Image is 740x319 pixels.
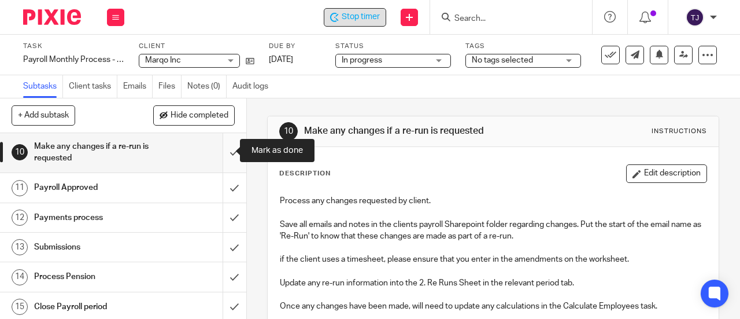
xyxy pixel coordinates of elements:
h1: Submissions [34,239,152,256]
div: Marqo Inc - Payroll Monthly Process - Paycircle [324,8,386,27]
button: Edit description [626,164,707,183]
h1: Close Payroll period [34,298,152,316]
h1: Make any changes if a re-run is requested [34,138,152,167]
p: Update any re-run information into the 2. Re Runs Sheet in the relevant period tab. [280,277,706,289]
div: 12 [12,210,28,226]
label: Status [335,42,451,51]
img: Pixie [23,9,81,25]
span: Stop timer [342,11,380,23]
span: Hide completed [171,111,228,120]
div: 15 [12,299,28,315]
div: Payroll Monthly Process - Paycircle [23,54,124,65]
p: Once any changes have been made, will need to update any calculations in the Calculate Employees ... [280,300,706,312]
p: if the client uses a timesheet, please ensure that you enter in the amendments on the worksheet. [280,254,706,265]
h1: Payments process [34,209,152,226]
label: Task [23,42,124,51]
a: Client tasks [69,75,117,98]
div: 14 [12,269,28,285]
h1: Make any changes if a re-run is requested [304,125,518,137]
p: Process any changes requested by client. [280,195,706,207]
label: Tags [465,42,581,51]
div: Instructions [652,127,707,136]
div: 13 [12,239,28,255]
div: 11 [12,180,28,196]
div: 10 [12,144,28,160]
a: Audit logs [232,75,274,98]
p: Save all emails and notes in the clients payroll Sharepoint folder regarding changes. Put the sta... [280,219,706,243]
h1: Process Pension [34,268,152,285]
img: svg%3E [686,8,704,27]
h1: Payroll Approved [34,179,152,196]
div: 10 [279,122,298,141]
label: Due by [269,42,321,51]
button: Hide completed [153,105,235,125]
input: Search [453,14,557,24]
span: Marqo Inc [145,56,181,64]
label: Client [139,42,254,51]
p: Description [279,169,331,178]
span: In progress [342,56,382,64]
button: + Add subtask [12,105,75,125]
span: No tags selected [472,56,533,64]
a: Notes (0) [187,75,227,98]
a: Emails [123,75,153,98]
a: Subtasks [23,75,63,98]
span: [DATE] [269,56,293,64]
a: Files [158,75,182,98]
